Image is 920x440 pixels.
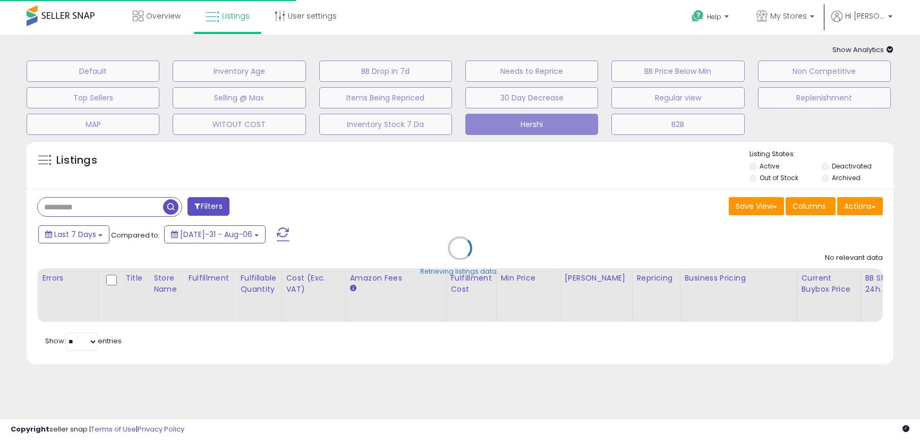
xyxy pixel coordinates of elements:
span: My Stores [770,11,807,21]
button: Replenishment [758,87,891,108]
span: Show Analytics [832,45,893,55]
div: Retrieving listings data.. [420,267,500,276]
button: Top Sellers [27,87,159,108]
div: seller snap | | [11,425,184,435]
button: WITOUT COST [173,114,305,135]
button: Regular view [611,87,744,108]
button: BB Drop in 7d [319,61,452,82]
button: MAP [27,114,159,135]
button: Default [27,61,159,82]
a: Help [683,2,739,35]
button: Selling @ Max [173,87,305,108]
button: 30 Day Decrease [465,87,598,108]
button: Inventory Age [173,61,305,82]
span: Hi [PERSON_NAME] [845,11,885,21]
i: Get Help [691,10,704,23]
a: Terms of Use [91,424,136,434]
button: B2B [611,114,744,135]
button: Non Competitive [758,61,891,82]
button: Hershi [465,114,598,135]
button: Needs to Reprice [465,61,598,82]
span: Overview [146,11,181,21]
button: BB Price Below Min [611,61,744,82]
button: Inventory Stock 7 Da [319,114,452,135]
strong: Copyright [11,424,49,434]
span: Help [707,12,721,21]
a: Hi [PERSON_NAME] [831,11,892,35]
a: Privacy Policy [138,424,184,434]
button: Items Being Repriced [319,87,452,108]
span: Listings [222,11,250,21]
